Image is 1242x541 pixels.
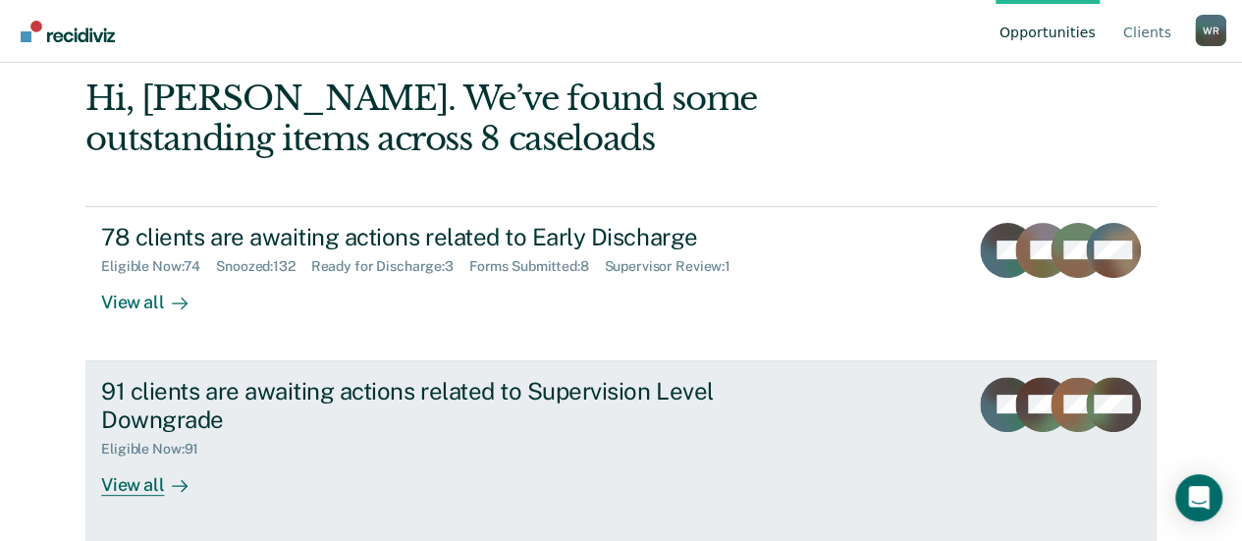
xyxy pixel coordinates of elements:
div: Supervisor Review : 1 [604,258,745,275]
div: Open Intercom Messenger [1175,474,1222,521]
button: Profile dropdown button [1195,15,1226,46]
div: Hi, [PERSON_NAME]. We’ve found some outstanding items across 8 caseloads [85,79,942,159]
div: View all [101,275,211,313]
div: Eligible Now : 74 [101,258,216,275]
a: 78 clients are awaiting actions related to Early DischargeEligible Now:74Snoozed:132Ready for Dis... [85,206,1157,361]
div: 91 clients are awaiting actions related to Supervision Level Downgrade [101,377,790,434]
div: Eligible Now : 91 [101,441,214,458]
div: Ready for Discharge : 3 [311,258,469,275]
img: Recidiviz [21,21,115,42]
div: View all [101,458,211,496]
div: Forms Submitted : 8 [469,258,605,275]
div: 78 clients are awaiting actions related to Early Discharge [101,223,790,251]
div: Snoozed : 132 [216,258,311,275]
div: W R [1195,15,1226,46]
